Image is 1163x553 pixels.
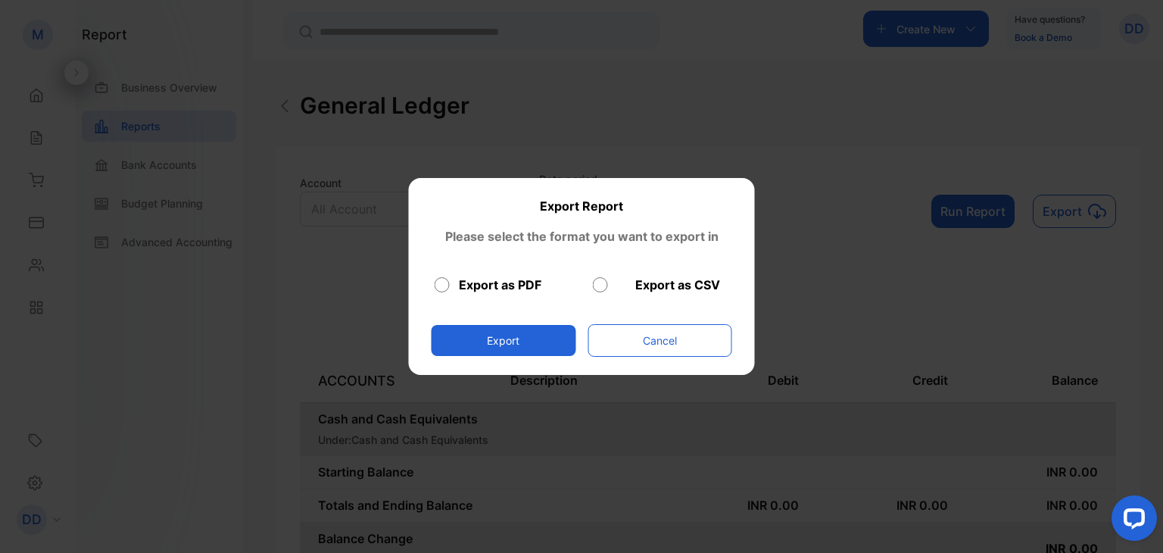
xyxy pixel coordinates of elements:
button: Export [432,325,576,356]
label: Export as CSV [635,276,720,294]
p: Please select the format you want to export in [432,215,732,245]
iframe: LiveChat chat widget [1099,489,1163,553]
div: Export Report [432,197,732,215]
label: Export as PDF [459,276,541,294]
button: Cancel [588,324,732,357]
